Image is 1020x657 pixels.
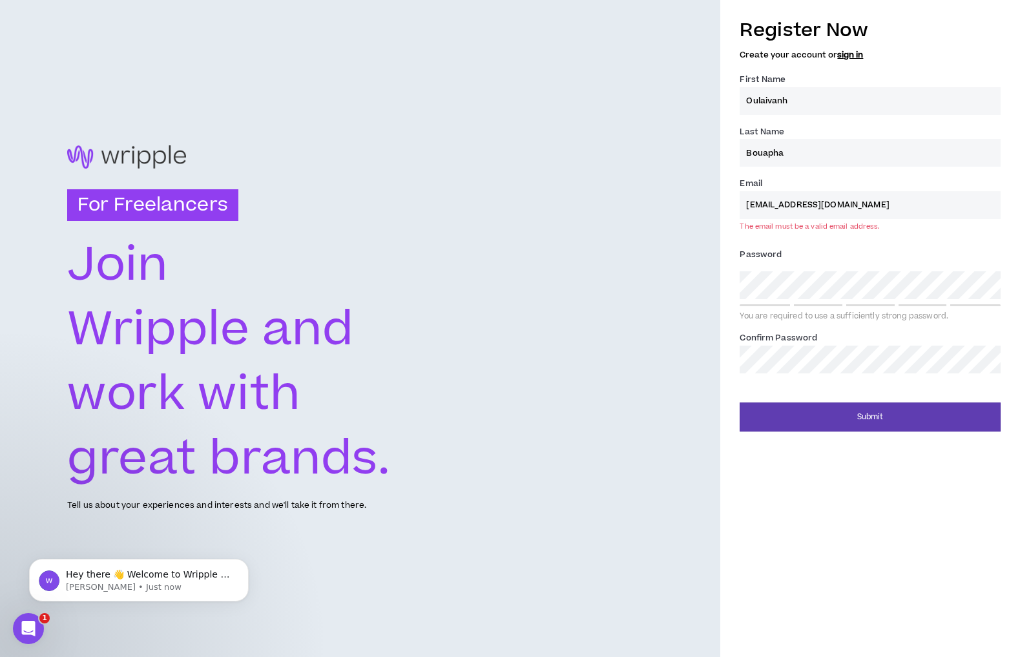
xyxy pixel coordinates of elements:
text: Wripple and [67,297,354,364]
input: Enter Email [740,191,1001,219]
text: great brands. [67,426,390,493]
iframe: Intercom notifications message [10,532,268,622]
h3: For Freelancers [67,189,238,222]
input: Last name [740,139,1001,167]
h3: Register Now [740,17,1001,44]
p: Tell us about your experiences and interests and we'll take it from there. [67,499,366,512]
div: You are required to use a sufficiently strong password. [740,311,1001,322]
iframe: Intercom live chat [13,613,44,644]
span: 1 [39,613,50,623]
text: Join [67,232,168,299]
label: Email [740,173,762,194]
text: work with [67,361,300,428]
h5: Create your account or [740,50,1001,59]
label: Last Name [740,121,784,142]
label: First Name [740,69,786,90]
input: First name [740,87,1001,115]
a: sign in [837,49,863,61]
button: Submit [740,402,1001,432]
label: Confirm Password [740,328,817,348]
span: Password [740,249,782,260]
div: The email must be a valid email address. [740,222,880,231]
